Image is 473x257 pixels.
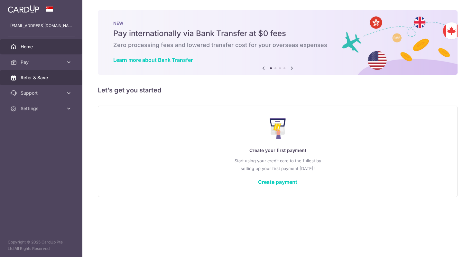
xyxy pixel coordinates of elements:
[21,59,63,65] span: Pay
[270,118,286,139] img: Make Payment
[113,41,442,49] h6: Zero processing fees and lowered transfer cost for your overseas expenses
[113,28,442,39] h5: Pay internationally via Bank Transfer at $0 fees
[21,43,63,50] span: Home
[10,23,72,29] p: [EMAIL_ADDRESS][DOMAIN_NAME]
[98,10,458,75] img: Bank transfer banner
[21,74,63,81] span: Refer & Save
[21,90,63,96] span: Support
[113,21,442,26] p: NEW
[111,147,444,154] p: Create your first payment
[258,179,297,185] a: Create payment
[98,85,458,95] h5: Let’s get you started
[111,157,444,172] p: Start using your credit card to the fullest by setting up your first payment [DATE]!
[21,105,63,112] span: Settings
[8,5,39,13] img: CardUp
[113,57,193,63] a: Learn more about Bank Transfer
